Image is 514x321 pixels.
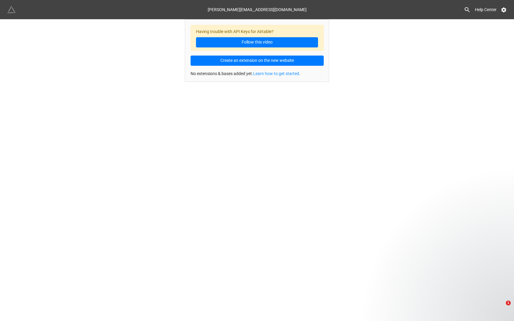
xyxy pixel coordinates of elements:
[506,301,511,305] span: 1
[196,37,318,47] a: Follow this video
[471,4,501,15] a: Help Center
[191,71,324,77] p: No extensions & bases added yet. .
[208,4,307,15] div: [PERSON_NAME][EMAIL_ADDRESS][DOMAIN_NAME]
[494,301,508,315] iframe: Intercom live chat
[253,71,299,76] a: Learn how to get started
[191,56,324,66] button: Create an extension on the new website
[394,182,514,318] iframe: Intercom notifications message
[7,5,16,14] img: miniextensions-icon.73ae0678.png
[191,25,324,51] div: Having trouble with API Keys for Airtable?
